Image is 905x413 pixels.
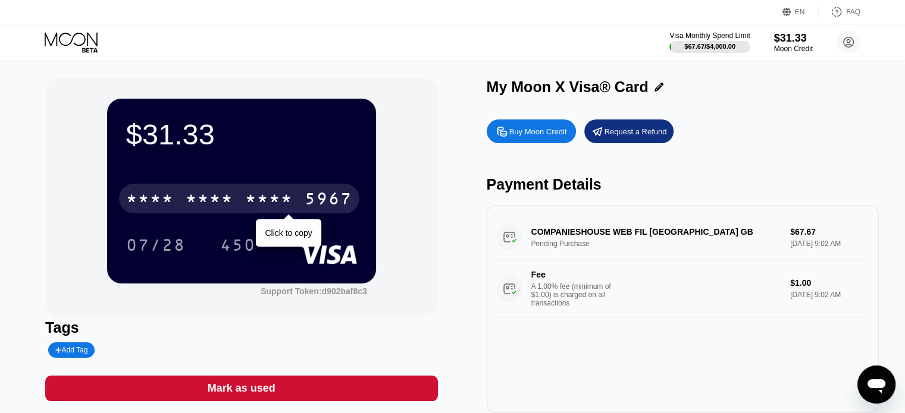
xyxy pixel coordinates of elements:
[669,31,750,40] div: Visa Monthly Spend Limit
[531,282,621,307] div: A 1.00% fee (minimum of $1.00) is charged on all transactions
[857,365,895,403] iframe: Button to launch messaging window
[774,32,813,45] div: $31.33
[584,119,674,143] div: Request a Refund
[45,319,437,336] div: Tags
[487,176,879,193] div: Payment Details
[45,376,437,401] div: Mark as used
[261,286,367,296] div: Support Token:d902baf8c3
[684,43,735,50] div: $67.67 / $4,000.00
[220,237,256,256] div: 450
[126,237,186,256] div: 07/28
[261,286,367,296] div: Support Token: d902baf8c3
[819,6,860,18] div: FAQ
[117,230,195,260] div: 07/28
[782,6,819,18] div: EN
[846,8,860,16] div: FAQ
[531,270,615,279] div: Fee
[265,228,312,238] div: Click to copy
[774,32,813,53] div: $31.33Moon Credit
[774,45,813,53] div: Moon Credit
[790,291,869,299] div: [DATE] 9:02 AM
[790,278,869,288] div: $1.00
[48,342,95,358] div: Add Tag
[795,8,805,16] div: EN
[487,119,576,143] div: Buy Moon Credit
[211,230,265,260] div: 450
[305,191,352,210] div: 5967
[605,127,667,137] div: Request a Refund
[55,346,87,354] div: Add Tag
[208,382,275,395] div: Mark as used
[487,78,649,96] div: My Moon X Visa® Card
[496,260,869,317] div: FeeA 1.00% fee (minimum of $1.00) is charged on all transactions$1.00[DATE] 9:02 AM
[509,127,567,137] div: Buy Moon Credit
[669,31,750,53] div: Visa Monthly Spend Limit$67.67/$4,000.00
[126,118,357,151] div: $31.33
